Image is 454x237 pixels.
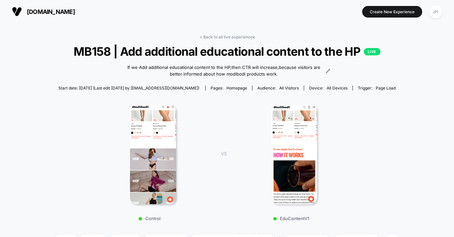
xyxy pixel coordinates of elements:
[427,5,444,19] button: JH
[10,6,77,17] button: [DOMAIN_NAME]
[304,86,353,90] span: Device:
[92,216,208,221] p: Control
[362,6,422,18] button: Create New Experience
[130,105,176,204] img: Control main
[327,86,348,90] span: all devices
[429,5,442,18] div: JH
[200,34,255,39] a: < Back to all live experiences
[58,86,199,90] span: Start date: [DATE] (Last edit [DATE] by [EMAIL_ADDRESS][DOMAIN_NAME])
[72,44,382,58] span: MB158 | Add additional educational content to the HP
[358,86,396,90] div: Trigger:
[124,64,324,77] span: If we Add additional educational content to the HP,then CTR will increase,because visitors are be...
[27,8,75,15] span: [DOMAIN_NAME]
[227,86,247,90] span: homepage
[376,86,396,90] span: Page Load
[233,216,349,221] p: EduContentV1
[364,48,380,55] p: LIVE
[257,86,299,90] div: Audience:
[272,105,317,204] img: EduContentV1 main
[211,86,247,90] div: Pages:
[279,86,299,90] span: All Visitors
[12,7,22,17] img: Visually logo
[221,151,226,156] span: VS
